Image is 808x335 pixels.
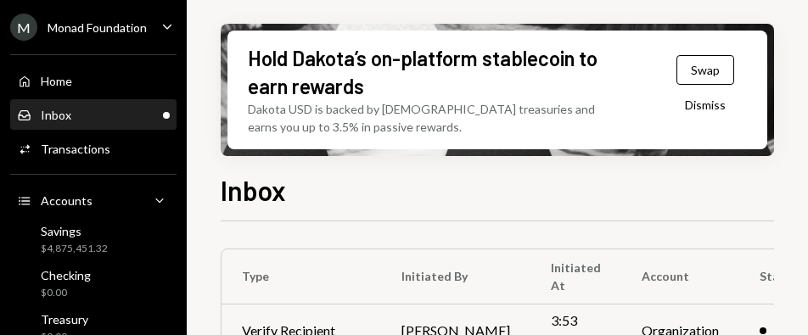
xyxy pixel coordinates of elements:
[10,219,177,260] a: Savings$4,875,451.32
[10,14,37,41] div: M
[41,74,72,88] div: Home
[621,249,739,304] th: Account
[222,249,381,304] th: Type
[676,55,734,85] button: Swap
[41,312,88,327] div: Treasury
[41,286,91,300] div: $0.00
[41,224,108,238] div: Savings
[10,133,177,164] a: Transactions
[381,249,530,304] th: Initiated By
[41,142,110,156] div: Transactions
[221,173,286,207] h1: Inbox
[41,193,93,208] div: Accounts
[248,100,622,136] div: Dakota USD is backed by [DEMOGRAPHIC_DATA] treasuries and earns you up to 3.5% in passive rewards.
[41,108,71,122] div: Inbox
[10,65,177,96] a: Home
[10,99,177,130] a: Inbox
[41,268,91,282] div: Checking
[10,263,177,304] a: Checking$0.00
[10,185,177,215] a: Accounts
[248,44,609,100] div: Hold Dakota’s on-platform stablecoin to earn rewards
[41,242,108,256] div: $4,875,451.32
[48,20,147,35] div: Monad Foundation
[530,249,621,304] th: Initiated At
[664,85,747,125] button: Dismiss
